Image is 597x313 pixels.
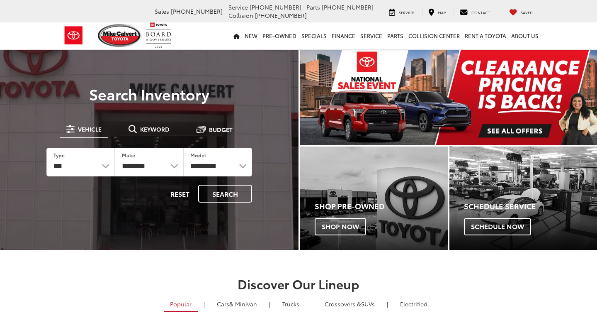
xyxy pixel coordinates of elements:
[462,22,509,49] a: Rent a Toyota
[521,10,533,15] span: Saved
[276,297,306,311] a: Trucks
[315,202,448,210] h4: Shop Pre-Owned
[300,50,597,145] img: Clearance Pricing Is Back
[250,3,301,11] span: [PHONE_NUMBER]
[394,297,434,311] a: Electrified
[306,3,320,11] span: Parts
[329,22,358,49] a: Finance
[58,22,89,49] img: Toyota
[503,7,539,16] a: My Saved Vehicles
[242,22,260,49] a: New
[228,3,248,11] span: Service
[228,11,253,20] span: Collision
[229,300,257,308] span: & Minivan
[325,300,361,308] span: Crossovers &
[300,50,597,145] div: carousel slide number 1 of 1
[140,126,170,132] span: Keyword
[358,22,385,49] a: Service
[300,147,448,250] div: Toyota
[98,24,142,47] img: Mike Calvert Toyota
[53,152,65,159] label: Type
[255,11,307,20] span: [PHONE_NUMBER]
[464,202,597,210] h4: Schedule Service
[6,277,591,291] h2: Discover Our Lineup
[122,152,135,159] label: Make
[201,300,207,308] li: |
[399,10,414,15] span: Service
[78,126,102,132] span: Vehicle
[267,300,272,308] li: |
[315,218,366,235] span: Shop Now
[171,7,223,15] span: [PHONE_NUMBER]
[155,7,169,15] span: Sales
[231,22,242,49] a: Home
[300,50,597,145] section: Carousel section with vehicle pictures - may contain disclaimers.
[299,22,329,49] a: Specials
[464,218,531,235] span: Schedule Now
[383,7,420,16] a: Service
[454,7,496,16] a: Contact
[309,300,315,308] li: |
[509,22,541,49] a: About Us
[385,22,406,49] a: Parts
[209,127,233,132] span: Budget
[198,185,252,203] button: Search
[260,22,299,49] a: Pre-Owned
[406,22,462,49] a: Collision Center
[190,152,206,159] label: Model
[449,147,597,250] a: Schedule Service Schedule Now
[35,86,264,102] h3: Search Inventory
[211,297,263,311] a: Cars
[449,147,597,250] div: Toyota
[164,297,198,312] a: Popular
[422,7,452,16] a: Map
[163,185,197,203] button: Reset
[322,3,374,11] span: [PHONE_NUMBER]
[300,147,448,250] a: Shop Pre-Owned Shop Now
[471,10,490,15] span: Contact
[318,297,381,311] a: SUVs
[385,300,390,308] li: |
[438,10,446,15] span: Map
